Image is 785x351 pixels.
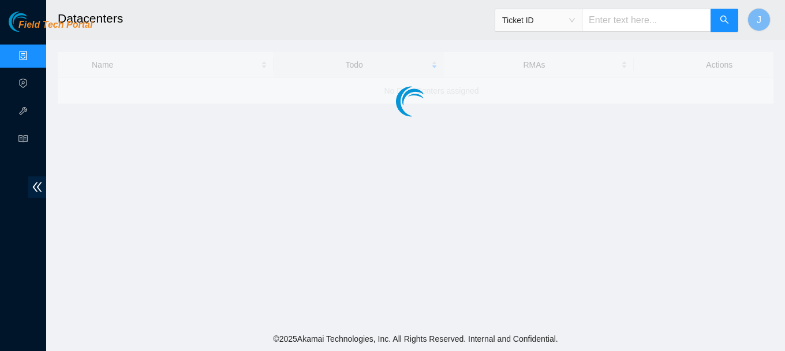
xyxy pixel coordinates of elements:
span: Ticket ID [502,12,575,29]
span: Field Tech Portal [18,20,92,31]
span: search [720,15,729,26]
span: double-left [28,176,46,198]
img: Akamai Technologies [9,12,58,32]
button: J [747,8,771,31]
button: search [711,9,738,32]
span: J [757,13,761,27]
input: Enter text here... [582,9,711,32]
a: Akamai TechnologiesField Tech Portal [9,21,92,36]
span: read [18,129,28,152]
footer: © 2025 Akamai Technologies, Inc. All Rights Reserved. Internal and Confidential. [46,327,785,351]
